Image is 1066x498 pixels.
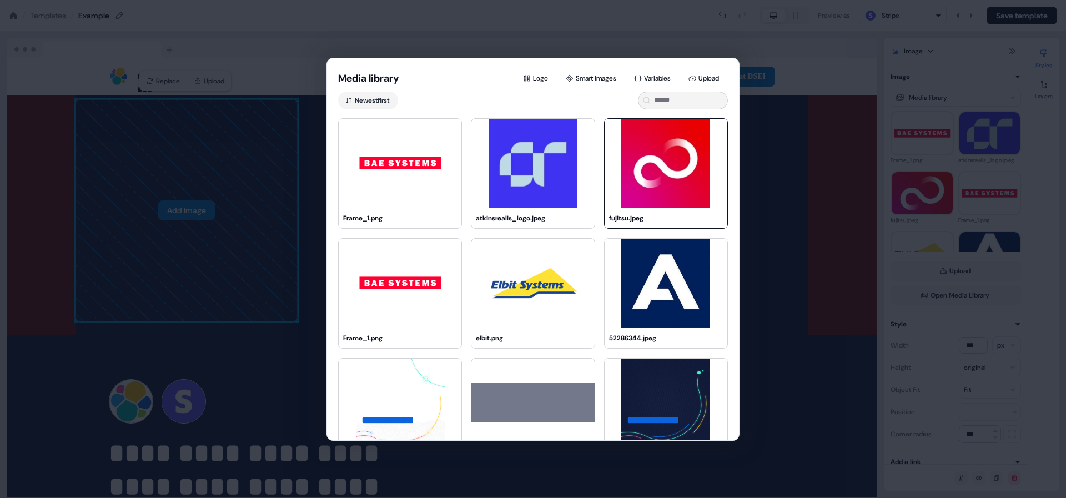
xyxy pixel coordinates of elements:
[338,92,398,109] button: Newestfirst
[605,359,727,447] img: Banner_1-04.jpg
[471,239,594,328] img: elbit.png
[609,213,723,224] div: fujitsu.jpeg
[471,359,594,447] img: Rectangle_1.png
[605,119,727,208] img: fujitsu.jpeg
[339,359,461,447] img: Banner_1-05.jpg
[339,119,461,208] img: Frame_1.png
[476,213,590,224] div: atkinsrealis_logo.jpeg
[471,119,594,208] img: atkinsrealis_logo.jpeg
[605,239,727,328] img: 52286344.jpeg
[343,333,457,344] div: Frame_1.png
[343,213,457,224] div: Frame_1.png
[559,69,625,87] button: Smart images
[516,69,557,87] button: Logo
[682,69,728,87] button: Upload
[339,239,461,328] img: Frame_1.png
[338,72,399,85] button: Media library
[609,333,723,344] div: 52286344.jpeg
[4,4,313,224] iframe: Global data mesh for public sector organizations
[476,333,590,344] div: elbit.png
[627,69,680,87] button: Variables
